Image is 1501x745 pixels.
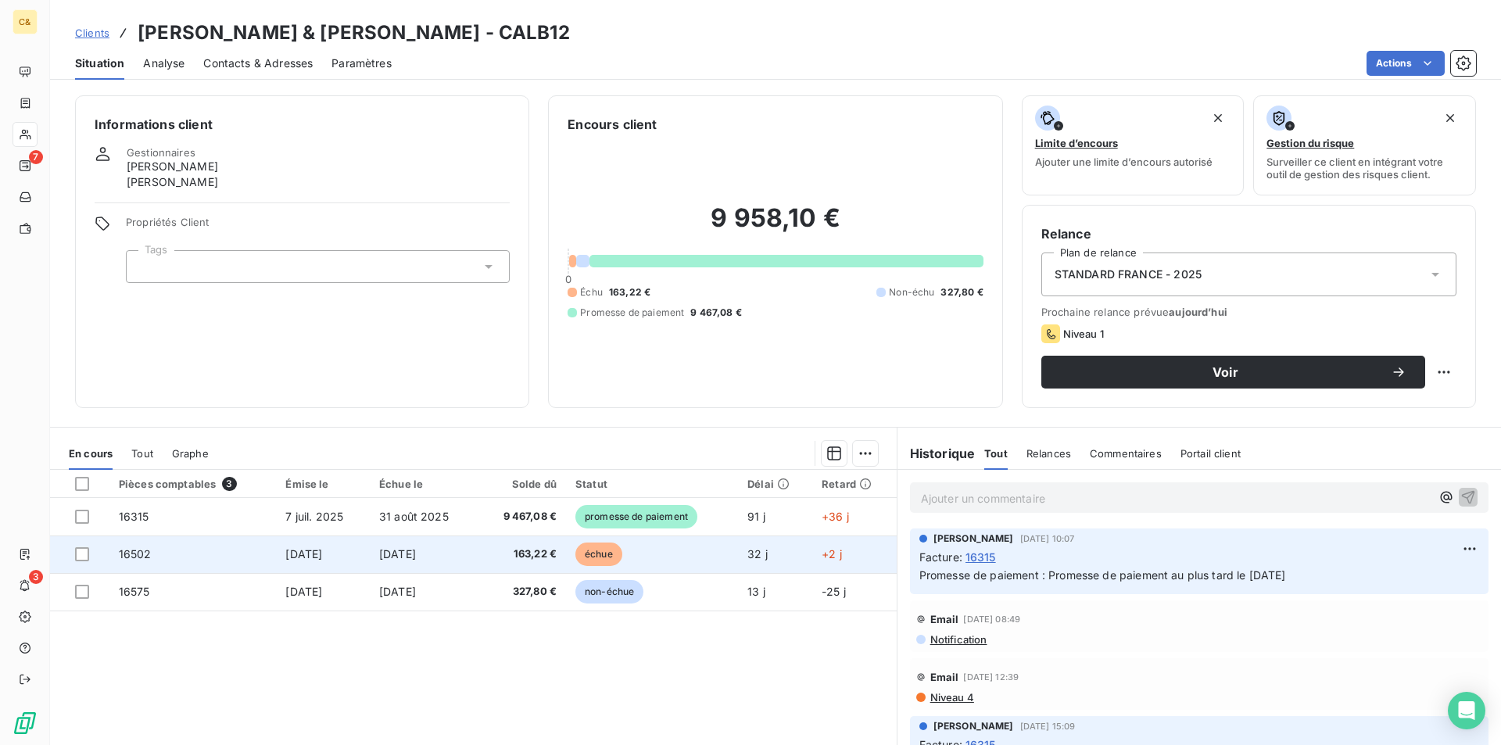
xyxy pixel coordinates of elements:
span: [DATE] [285,547,322,561]
input: Ajouter une valeur [139,260,152,274]
span: 16502 [119,547,152,561]
img: Logo LeanPay [13,711,38,736]
span: [DATE] 15:09 [1020,722,1076,731]
div: Émise le [285,478,360,490]
span: 16575 [119,585,150,598]
span: aujourd’hui [1169,306,1227,318]
span: [DATE] [285,585,322,598]
span: échue [575,543,622,566]
span: -25 j [822,585,846,598]
span: Facture : [919,549,962,565]
span: 327,80 € [940,285,983,299]
span: Clients [75,27,109,39]
span: Gestion du risque [1266,137,1354,149]
div: Pièces comptables [119,477,267,491]
span: Gestionnaires [127,146,195,159]
span: En cours [69,447,113,460]
div: C& [13,9,38,34]
span: 9 467,08 € [690,306,742,320]
h2: 9 958,10 € [568,202,983,249]
div: Statut [575,478,729,490]
a: Clients [75,25,109,41]
div: Open Intercom Messenger [1448,692,1485,729]
span: 7 juil. 2025 [285,510,343,523]
span: Commentaires [1090,447,1162,460]
span: 7 [29,150,43,164]
span: Tout [131,447,153,460]
span: Relances [1026,447,1071,460]
span: Niveau 4 [929,691,974,704]
span: [DATE] [379,547,416,561]
div: Délai [747,478,803,490]
button: Actions [1367,51,1445,76]
span: Voir [1060,366,1391,378]
span: Limite d’encours [1035,137,1118,149]
span: Notification [929,633,987,646]
span: 163,22 € [487,546,557,562]
span: non-échue [575,580,643,604]
button: Limite d’encoursAjouter une limite d’encours autorisé [1022,95,1245,195]
span: Ajouter une limite d’encours autorisé [1035,156,1213,168]
button: Gestion du risqueSurveiller ce client en intégrant votre outil de gestion des risques client. [1253,95,1476,195]
span: Contacts & Adresses [203,56,313,71]
div: Échue le [379,478,468,490]
h6: Historique [897,444,976,463]
span: Prochaine relance prévue [1041,306,1456,318]
span: Non-échu [889,285,934,299]
h6: Encours client [568,115,657,134]
span: Graphe [172,447,209,460]
span: Échu [580,285,603,299]
span: Propriétés Client [126,216,510,238]
span: [DATE] [379,585,416,598]
span: [DATE] 12:39 [963,672,1019,682]
span: 327,80 € [487,584,557,600]
span: 3 [29,570,43,584]
span: 3 [222,477,236,491]
span: 0 [565,273,571,285]
span: 32 j [747,547,768,561]
span: [PERSON_NAME] [933,719,1014,733]
span: +36 j [822,510,849,523]
h6: Relance [1041,224,1456,243]
h6: Informations client [95,115,510,134]
span: Analyse [143,56,184,71]
span: 13 j [747,585,765,598]
span: STANDARD FRANCE - 2025 [1055,267,1202,282]
span: [PERSON_NAME] [127,174,218,190]
span: 9 467,08 € [487,509,557,525]
span: 163,22 € [609,285,650,299]
span: [PERSON_NAME] [933,532,1014,546]
div: Solde dû [487,478,557,490]
span: Tout [984,447,1008,460]
span: [PERSON_NAME] [127,159,218,174]
span: +2 j [822,547,842,561]
span: Paramètres [331,56,392,71]
div: Retard [822,478,887,490]
h3: [PERSON_NAME] & [PERSON_NAME] - CALB12 [138,19,570,47]
span: Email [930,671,959,683]
button: Voir [1041,356,1425,389]
span: Promesse de paiement [580,306,684,320]
span: Portail client [1180,447,1241,460]
span: 31 août 2025 [379,510,449,523]
span: Surveiller ce client en intégrant votre outil de gestion des risques client. [1266,156,1463,181]
span: Niveau 1 [1063,328,1104,340]
span: promesse de paiement [575,505,697,528]
span: 16315 [119,510,149,523]
span: [DATE] 10:07 [1020,534,1075,543]
span: Email [930,613,959,625]
span: 91 j [747,510,765,523]
span: [DATE] 08:49 [963,614,1020,624]
span: Promesse de paiement : Promesse de paiement au plus tard le [DATE] [919,568,1286,582]
span: Situation [75,56,124,71]
span: 16315 [965,549,996,565]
